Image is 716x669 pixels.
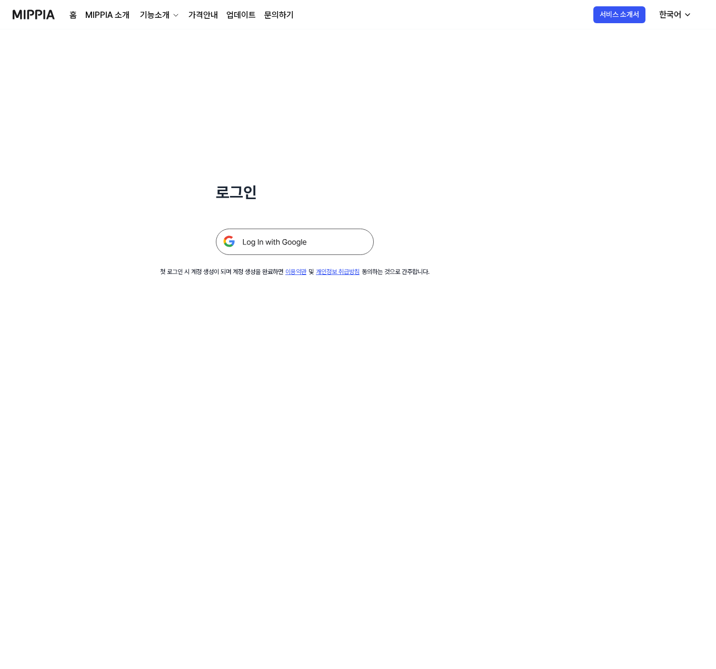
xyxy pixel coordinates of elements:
[264,9,294,22] a: 문의하기
[216,181,374,203] h1: 로그인
[651,4,698,25] button: 한국어
[138,9,180,22] button: 기능소개
[85,9,130,22] a: MIPPIA 소개
[285,268,306,276] a: 이용약관
[160,268,430,277] div: 첫 로그인 시 계정 생성이 되며 계정 생성을 완료하면 및 동의하는 것으로 간주합니다.
[138,9,172,22] div: 기능소개
[593,6,645,23] button: 서비스 소개서
[69,9,77,22] a: 홈
[188,9,218,22] a: 가격안내
[316,268,360,276] a: 개인정보 취급방침
[226,9,256,22] a: 업데이트
[216,229,374,255] img: 구글 로그인 버튼
[657,8,683,21] div: 한국어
